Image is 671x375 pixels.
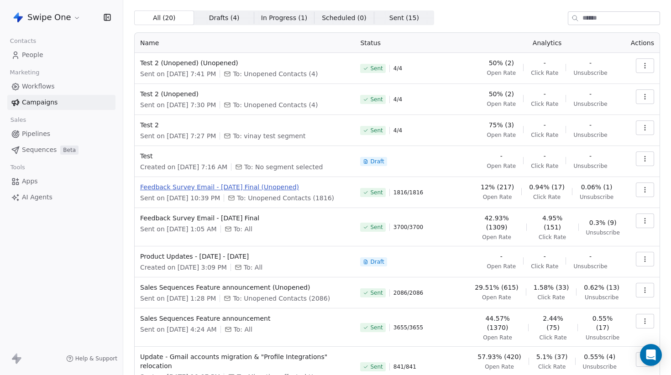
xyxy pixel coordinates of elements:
span: Feedback Survey Email - [DATE] Final [140,214,349,223]
span: - [544,58,546,68]
span: Click Rate [539,334,566,341]
span: To: Unopened Contacts (1816) [237,193,334,203]
span: Sent on [DATE] 4:24 AM [140,325,217,334]
span: Sales [6,113,30,127]
span: Open Rate [487,69,516,77]
span: Sent [370,224,383,231]
span: - [544,151,546,161]
a: Pipelines [7,126,115,141]
span: 2.44% (75) [536,314,571,332]
span: To: vinay test segment [233,131,305,141]
span: To: Unopened Contacts (2086) [233,294,330,303]
span: 841 / 841 [393,363,416,370]
th: Name [135,33,355,53]
span: 0.3% (9) [589,218,617,227]
span: To: All [234,224,252,234]
span: Unsubscribe [573,162,607,170]
span: - [589,252,592,261]
span: To: Unopened Contacts (4) [233,69,318,78]
span: 42.93% (1309) [474,214,519,232]
span: Tools [6,161,29,174]
span: 4 / 4 [393,127,402,134]
span: Contacts [6,34,40,48]
span: Sent on [DATE] 7:27 PM [140,131,216,141]
a: People [7,47,115,62]
span: 3655 / 3655 [393,324,423,331]
span: 75% (3) [489,120,514,130]
span: Open Rate [487,100,516,108]
span: Draft [370,158,384,165]
span: Unsubscribe [586,229,620,236]
span: Unsubscribe [573,263,607,270]
span: Apps [22,177,38,186]
span: AI Agents [22,193,52,202]
span: Unsubscribe [586,334,619,341]
span: 0.55% (4) [584,352,615,361]
span: Click Rate [531,263,558,270]
span: - [544,252,546,261]
span: Sent [370,127,383,134]
th: Status [355,33,469,53]
span: 4 / 4 [393,96,402,103]
span: Sales Sequences Feature announcement (Unopened) [140,283,349,292]
a: AI Agents [7,190,115,205]
span: Created on [DATE] 3:09 PM [140,263,227,272]
span: Click Rate [537,294,565,301]
span: - [500,252,503,261]
span: Open Rate [482,234,511,241]
span: Update - Gmail accounts migration & "Profile Integrations" relocation [140,352,349,370]
span: Scheduled ( 0 ) [322,13,367,23]
span: - [589,58,592,68]
span: Draft [370,258,384,266]
span: 29.51% (615) [475,283,518,292]
span: To: All [234,325,252,334]
span: Swipe One [27,11,71,23]
span: Campaigns [22,98,58,107]
span: Sent [370,324,383,331]
span: 1.58% (33) [534,283,569,292]
span: Sent [370,289,383,297]
span: 2086 / 2086 [393,289,423,297]
span: Click Rate [531,131,558,139]
span: 1816 / 1816 [393,189,423,196]
span: Open Rate [487,263,516,270]
span: Test [140,151,349,161]
th: Analytics [469,33,625,53]
span: Unsubscribe [573,69,607,77]
span: Open Rate [483,193,512,201]
span: 50% (2) [489,89,514,99]
img: Swipe%20One%20Logo%201-1.svg [13,12,24,23]
span: Open Rate [483,334,512,341]
span: 5.1% (37) [536,352,568,361]
a: Campaigns [7,95,115,110]
div: Open Intercom Messenger [640,344,662,366]
span: - [589,151,592,161]
span: Open Rate [487,131,516,139]
span: 0.06% (1) [581,182,613,192]
span: Sent [370,96,383,103]
span: Click Rate [531,69,558,77]
span: Open Rate [487,162,516,170]
span: Help & Support [75,355,117,362]
span: Sent [370,65,383,72]
span: Workflows [22,82,55,91]
span: Product Updates - [DATE] - [DATE] [140,252,349,261]
span: Marketing [6,66,43,79]
a: SequencesBeta [7,142,115,157]
span: 0.94% (17) [529,182,565,192]
span: - [544,89,546,99]
span: Test 2 (Unopened) [140,89,349,99]
span: Created on [DATE] 7:16 AM [140,162,227,172]
a: Apps [7,174,115,189]
span: Sequences [22,145,57,155]
span: Test 2 [140,120,349,130]
span: Sent on [DATE] 7:41 PM [140,69,216,78]
span: 12% (217) [481,182,514,192]
span: Feedback Survey Email - [DATE] Final (Unopened) [140,182,349,192]
span: Sent [370,363,383,370]
span: Sales Sequences Feature announcement [140,314,349,323]
span: Sent on [DATE] 1:05 AM [140,224,217,234]
th: Actions [625,33,660,53]
span: - [544,120,546,130]
span: Unsubscribe [580,193,613,201]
